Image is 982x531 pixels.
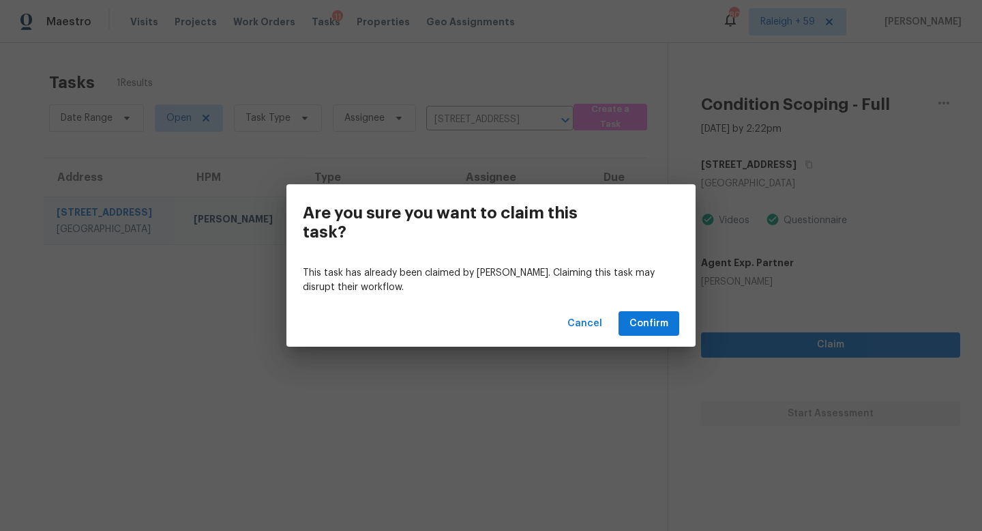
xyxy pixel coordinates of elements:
h3: Are you sure you want to claim this task? [303,203,618,242]
button: Cancel [562,311,608,336]
span: Confirm [629,315,668,332]
span: Cancel [567,315,602,332]
button: Confirm [619,311,679,336]
p: This task has already been claimed by [PERSON_NAME]. Claiming this task may disrupt their workflow. [303,266,679,295]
